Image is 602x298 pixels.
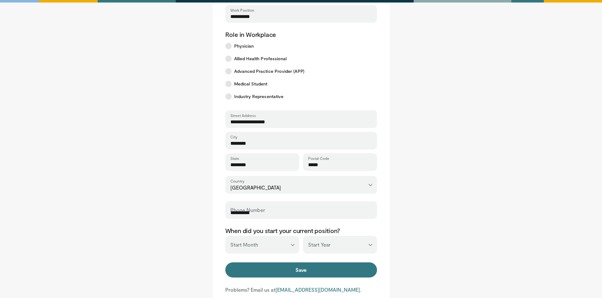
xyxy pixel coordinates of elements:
[234,93,284,100] span: Industry Representative
[225,286,377,293] p: Problems? Email us at .
[234,68,304,74] span: Advanced Practice Provider (APP)
[276,287,360,293] a: [EMAIL_ADDRESS][DOMAIN_NAME]
[230,113,256,118] label: Street Address
[225,226,377,235] p: When did you start your current position?
[308,156,329,161] label: Postal Code
[230,204,265,216] label: Phone Number
[234,56,287,62] span: Allied Health Professional
[230,156,239,161] label: State
[225,30,377,38] p: Role in Workplace
[230,8,254,13] label: Work Position
[225,262,377,278] button: Save
[230,134,237,139] label: City
[234,81,268,87] span: Medical Student
[234,43,254,49] span: Physician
